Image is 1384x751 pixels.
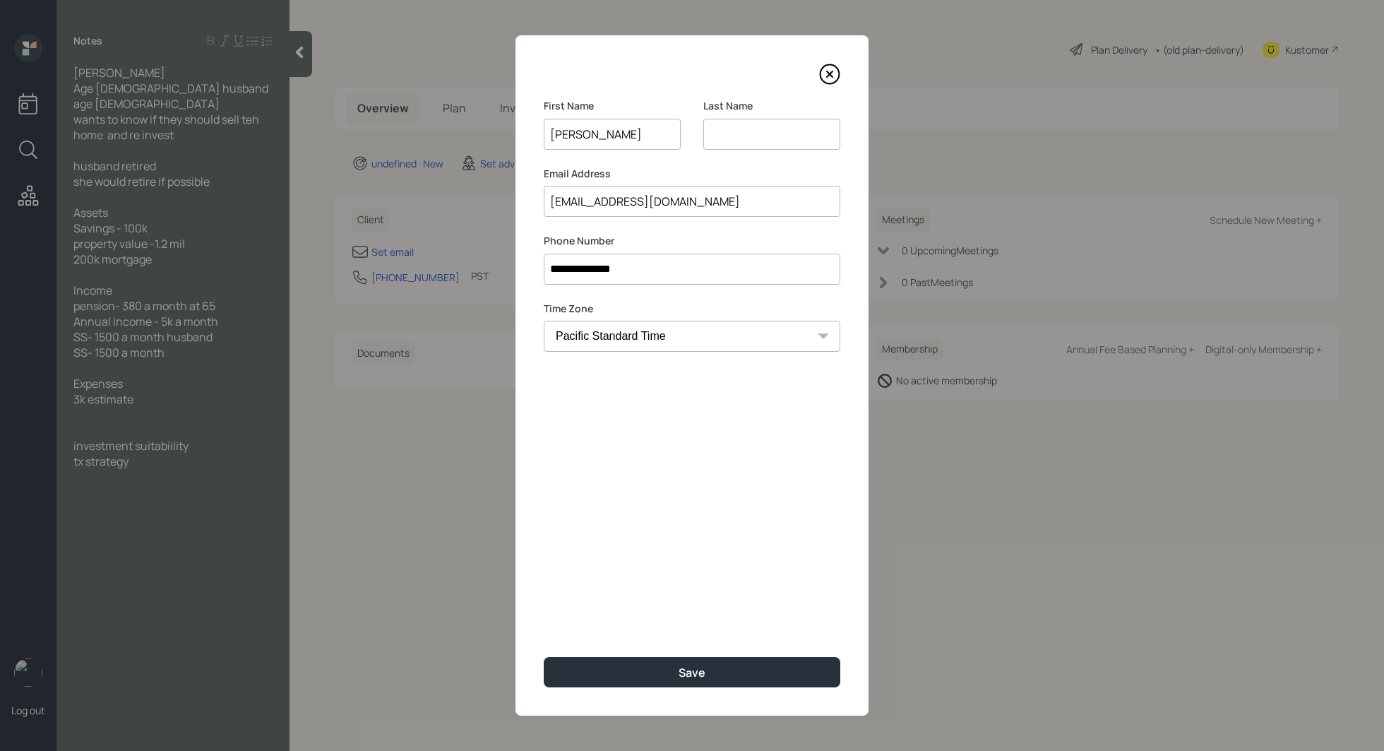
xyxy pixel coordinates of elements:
label: First Name [544,99,681,113]
label: Email Address [544,167,840,181]
label: Last Name [703,99,840,113]
div: Save [679,665,705,680]
label: Time Zone [544,302,840,316]
button: Save [544,657,840,687]
label: Phone Number [544,234,840,248]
